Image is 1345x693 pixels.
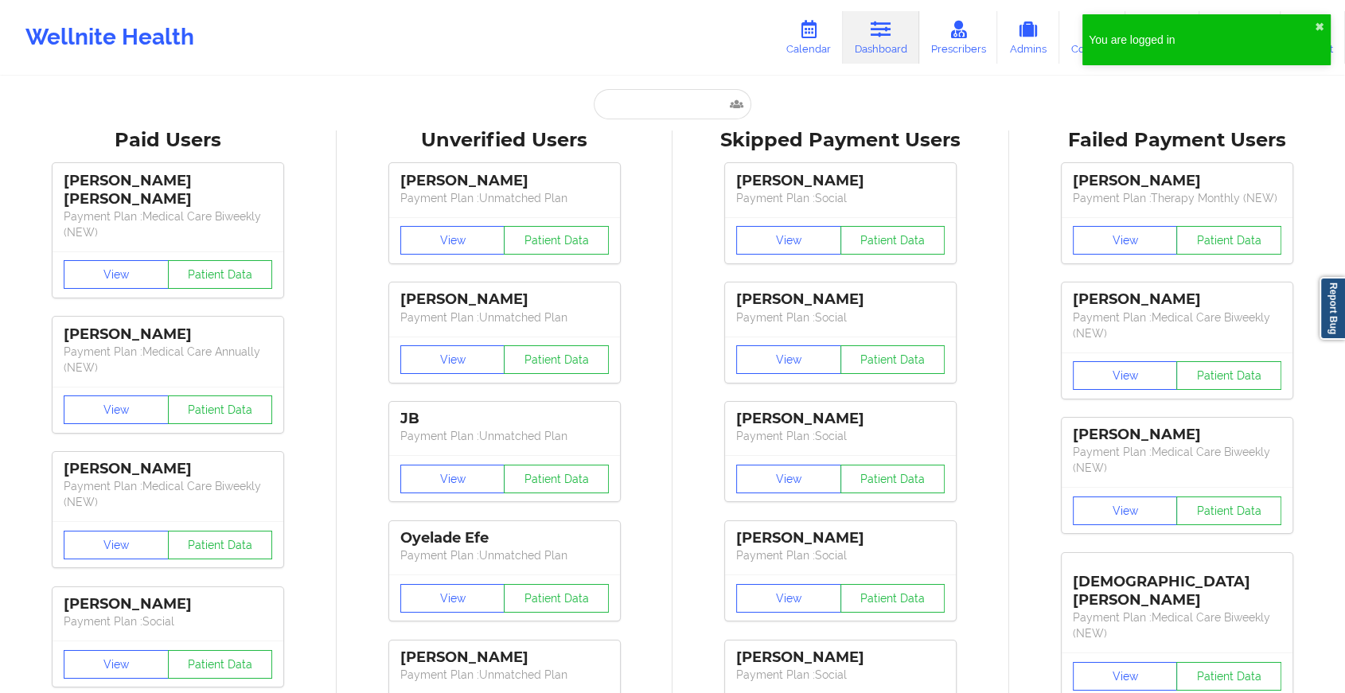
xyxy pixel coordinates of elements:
[64,208,272,240] p: Payment Plan : Medical Care Biweekly (NEW)
[64,325,272,344] div: [PERSON_NAME]
[736,345,841,374] button: View
[736,290,945,309] div: [PERSON_NAME]
[1176,361,1281,390] button: Patient Data
[736,310,945,325] p: Payment Plan : Social
[168,260,273,289] button: Patient Data
[840,226,945,255] button: Patient Data
[1073,426,1281,444] div: [PERSON_NAME]
[168,531,273,559] button: Patient Data
[400,648,609,667] div: [PERSON_NAME]
[997,11,1059,64] a: Admins
[400,547,609,563] p: Payment Plan : Unmatched Plan
[348,128,662,153] div: Unverified Users
[736,584,841,613] button: View
[1073,609,1281,641] p: Payment Plan : Medical Care Biweekly (NEW)
[64,595,272,613] div: [PERSON_NAME]
[64,395,169,424] button: View
[736,172,945,190] div: [PERSON_NAME]
[1073,172,1281,190] div: [PERSON_NAME]
[168,395,273,424] button: Patient Data
[400,428,609,444] p: Payment Plan : Unmatched Plan
[400,290,609,309] div: [PERSON_NAME]
[1089,32,1315,48] div: You are logged in
[400,584,505,613] button: View
[684,128,998,153] div: Skipped Payment Users
[168,650,273,679] button: Patient Data
[840,584,945,613] button: Patient Data
[1176,662,1281,691] button: Patient Data
[840,465,945,493] button: Patient Data
[736,465,841,493] button: View
[400,667,609,683] p: Payment Plan : Unmatched Plan
[1059,11,1125,64] a: Coaches
[840,345,945,374] button: Patient Data
[843,11,919,64] a: Dashboard
[1320,277,1345,340] a: Report Bug
[64,478,272,510] p: Payment Plan : Medical Care Biweekly (NEW)
[1315,21,1324,33] button: close
[64,613,272,629] p: Payment Plan : Social
[1020,128,1335,153] div: Failed Payment Users
[736,190,945,206] p: Payment Plan : Social
[1073,444,1281,476] p: Payment Plan : Medical Care Biweekly (NEW)
[504,226,609,255] button: Patient Data
[1073,226,1178,255] button: View
[64,344,272,376] p: Payment Plan : Medical Care Annually (NEW)
[1073,310,1281,341] p: Payment Plan : Medical Care Biweekly (NEW)
[736,428,945,444] p: Payment Plan : Social
[400,226,505,255] button: View
[400,465,505,493] button: View
[400,172,609,190] div: [PERSON_NAME]
[64,531,169,559] button: View
[774,11,843,64] a: Calendar
[1073,561,1281,609] div: [DEMOGRAPHIC_DATA][PERSON_NAME]
[736,547,945,563] p: Payment Plan : Social
[400,529,609,547] div: Oyelade Efe
[1073,496,1178,525] button: View
[64,172,272,208] div: [PERSON_NAME] [PERSON_NAME]
[736,226,841,255] button: View
[64,650,169,679] button: View
[504,345,609,374] button: Patient Data
[400,410,609,428] div: JB
[504,465,609,493] button: Patient Data
[1073,361,1178,390] button: View
[64,460,272,478] div: [PERSON_NAME]
[736,648,945,667] div: [PERSON_NAME]
[1073,290,1281,309] div: [PERSON_NAME]
[1176,226,1281,255] button: Patient Data
[400,190,609,206] p: Payment Plan : Unmatched Plan
[736,529,945,547] div: [PERSON_NAME]
[504,584,609,613] button: Patient Data
[736,667,945,683] p: Payment Plan : Social
[1073,662,1178,691] button: View
[400,310,609,325] p: Payment Plan : Unmatched Plan
[1176,496,1281,525] button: Patient Data
[11,128,326,153] div: Paid Users
[1073,190,1281,206] p: Payment Plan : Therapy Monthly (NEW)
[64,260,169,289] button: View
[919,11,998,64] a: Prescribers
[736,410,945,428] div: [PERSON_NAME]
[400,345,505,374] button: View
